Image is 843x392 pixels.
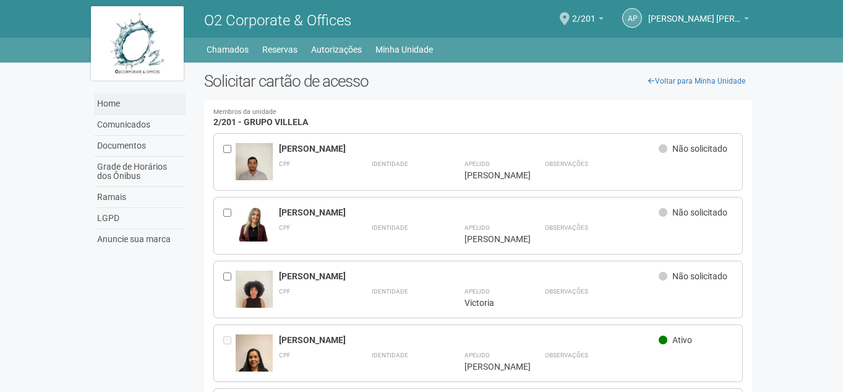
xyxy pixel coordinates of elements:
a: Autorizações [311,41,362,58]
strong: Observações [545,224,588,231]
div: [PERSON_NAME] [464,361,514,372]
strong: CPF [279,160,291,167]
a: Reservas [262,41,297,58]
strong: Observações [545,352,588,359]
img: user.jpg [236,207,273,242]
div: [PERSON_NAME] [279,271,659,282]
a: Documentos [94,136,186,157]
strong: Identidade [372,160,408,167]
img: user.jpg [236,271,273,320]
div: [PERSON_NAME] [279,207,659,218]
img: logo.jpg [91,6,184,81]
span: Não solicitado [672,207,727,217]
div: [PERSON_NAME] [279,334,659,346]
strong: Apelido [464,224,490,231]
strong: CPF [279,352,291,359]
a: Minha Unidade [375,41,433,58]
strong: Apelido [464,352,490,359]
a: [PERSON_NAME] [PERSON_NAME] [648,15,749,25]
strong: Identidade [372,224,408,231]
a: Home [94,94,186,115]
a: Chamados [207,41,249,58]
a: Comunicados [94,115,186,136]
strong: Identidade [372,352,408,359]
a: Ramais [94,187,186,208]
h4: 2/201 - GRUPO VILLELA [213,109,743,127]
span: agatha pedro de souza [648,2,741,24]
span: O2 Corporate & Offices [204,12,351,29]
span: 2/201 [572,2,596,24]
h2: Solicitar cartão de acesso [204,72,753,90]
strong: CPF [279,288,291,295]
img: user.jpg [236,143,273,193]
a: 2/201 [572,15,604,25]
a: LGPD [94,208,186,229]
a: Anuncie sua marca [94,229,186,250]
strong: Apelido [464,288,490,295]
strong: CPF [279,224,291,231]
strong: Apelido [464,160,490,167]
div: [PERSON_NAME] [464,170,514,181]
a: Voltar para Minha Unidade [641,72,752,90]
span: Não solicitado [672,144,727,154]
div: [PERSON_NAME] [279,143,659,154]
div: Entre em contato com a Aministração para solicitar o cancelamento ou 2a via [223,334,236,372]
strong: Identidade [372,288,408,295]
img: user.jpg [236,334,273,384]
a: ap [622,8,642,28]
span: Não solicitado [672,271,727,281]
div: Victoria [464,297,514,308]
div: [PERSON_NAME] [464,233,514,245]
a: Grade de Horários dos Ônibus [94,157,186,187]
small: Membros da unidade [213,109,743,116]
strong: Observações [545,160,588,167]
span: Ativo [672,335,692,345]
strong: Observações [545,288,588,295]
